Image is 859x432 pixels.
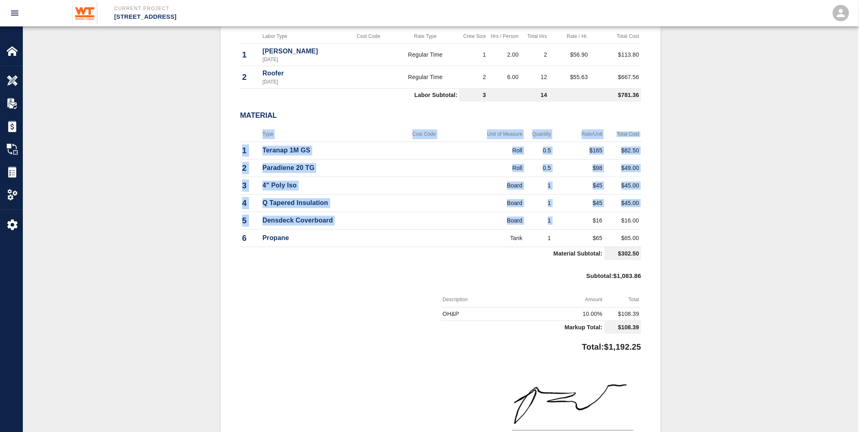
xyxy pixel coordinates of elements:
p: [PERSON_NAME] [263,46,344,56]
td: $667.56 [590,66,641,89]
td: Material Subtotal: [240,247,605,260]
p: 1 [242,145,258,157]
th: Total [605,293,641,308]
td: $49.00 [605,159,641,177]
th: Description [441,293,523,308]
th: Total Cost [590,29,641,44]
td: 1 [525,177,553,194]
th: Rate/Unit [553,127,605,142]
td: $165 [553,142,605,159]
p: 5 [242,215,258,227]
td: 12 [521,66,549,89]
p: 3 [242,180,258,192]
td: $781.36 [549,89,641,102]
td: Regular Time [391,44,459,66]
p: 2 [242,71,258,84]
th: Cost Code [395,127,453,142]
p: Densdeck Coverboard [263,216,393,226]
p: Total: $1,192.25 [582,337,641,353]
th: Hrs / Person [488,29,521,44]
td: $16.00 [605,212,641,229]
th: Cost Code [346,29,391,44]
img: signature [512,370,634,431]
td: Tank [454,229,525,247]
td: Regular Time [391,66,459,89]
th: Quantity [525,127,553,142]
td: Roll [454,142,525,159]
td: Roll [454,159,525,177]
iframe: Chat Widget [818,393,859,432]
p: 6 [242,232,258,245]
td: $45 [553,177,605,194]
td: 0.5 [525,159,553,177]
td: 2.00 [488,44,521,66]
td: 0.5 [525,142,553,159]
td: $16 [553,212,605,229]
td: 6.00 [488,66,521,89]
p: [DATE] [263,79,344,86]
td: 3 [459,89,488,102]
td: OH&P [441,308,523,321]
td: 1 [459,44,488,66]
p: Subtotal : $1,083.86 [586,264,641,293]
td: 1 [525,194,553,212]
td: $65.00 [605,229,641,247]
td: $45.00 [605,194,641,212]
p: 2 [242,162,258,174]
p: Teranap 1M GS [263,146,393,156]
td: Labor Subtotal: [240,89,459,102]
td: $56.90 [549,44,590,66]
p: 4" Poly Iso [263,181,393,191]
td: $108.39 [605,308,641,321]
td: $113.80 [590,44,641,66]
p: [DATE] [263,56,344,64]
th: Amount [523,293,605,308]
td: Board [454,194,525,212]
td: 1 [525,212,553,229]
p: 1 [242,49,258,61]
td: 10.00% [523,308,605,321]
th: Crew Size [459,29,488,44]
button: open drawer [5,3,24,23]
td: $45 [553,194,605,212]
td: Board [454,177,525,194]
p: Roofer [263,69,344,79]
th: Type [261,127,395,142]
p: Q Tapered Insulation [263,198,393,208]
td: $98 [553,159,605,177]
td: 2 [459,66,488,89]
h2: Material [240,112,641,121]
td: Board [454,212,525,229]
th: Rate Type [391,29,459,44]
td: $45.00 [605,177,641,194]
td: $65 [553,229,605,247]
p: [STREET_ADDRESS] [114,12,474,22]
img: Whiting-Turner [72,2,98,24]
td: $55.63 [549,66,590,89]
td: $302.50 [605,247,641,260]
td: $82.50 [605,142,641,159]
td: $108.39 [605,321,641,335]
td: 2 [521,44,549,66]
p: Current Project [114,5,474,12]
td: 1 [525,229,553,247]
td: Markup Total: [441,321,605,335]
th: Labor Type [261,29,346,44]
th: Rate / Hr. [549,29,590,44]
p: Paradiene 20 TG [263,163,393,173]
th: Total Cost [605,127,641,142]
td: 14 [488,89,549,102]
th: Unit of Measure [454,127,525,142]
p: Propane [263,234,393,243]
th: Total Hrs [521,29,549,44]
p: 4 [242,197,258,209]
